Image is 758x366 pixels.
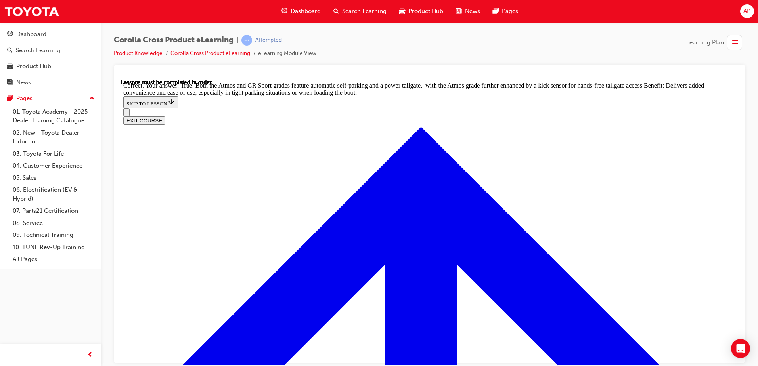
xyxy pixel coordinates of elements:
span: learningRecordVerb_ATTEMPT-icon [241,35,252,46]
span: Corolla Cross Product eLearning [114,36,234,45]
span: News [465,7,480,16]
a: Corolla Cross Product eLearning [170,50,250,57]
a: search-iconSearch Learning [327,3,393,19]
span: Dashboard [291,7,321,16]
button: DashboardSearch LearningProduct HubNews [3,25,98,91]
span: news-icon [7,79,13,86]
span: guage-icon [7,31,13,38]
div: Correct. Your answer: True. Both the Atmos and GR Sport grades feature automatic self-parking and... [3,3,616,17]
a: Dashboard [3,27,98,42]
li: eLearning Module View [258,49,316,58]
a: 10. TUNE Rev-Up Training [10,241,98,254]
a: guage-iconDashboard [275,3,327,19]
a: 02. New - Toyota Dealer Induction [10,127,98,148]
a: 01. Toyota Academy - 2025 Dealer Training Catalogue [10,106,98,127]
a: 09. Technical Training [10,229,98,241]
span: car-icon [7,63,13,70]
div: Pages [16,94,33,103]
span: search-icon [333,6,339,16]
button: SKIP TO LESSON [3,17,58,29]
a: News [3,75,98,90]
a: All Pages [10,253,98,265]
div: Product Hub [16,62,51,71]
a: 03. Toyota For Life [10,148,98,160]
a: 08. Service [10,217,98,229]
span: Pages [502,7,518,16]
a: 07. Parts21 Certification [10,205,98,217]
button: AP [740,4,754,18]
img: Trak [4,2,59,20]
button: EXIT COURSE [3,38,45,46]
button: Learning Plan [686,35,745,50]
nav: Navigation menu [3,29,616,46]
div: News [16,78,31,87]
button: Open navigation menu [3,29,10,38]
span: up-icon [89,93,95,104]
span: list-icon [732,38,738,48]
span: guage-icon [281,6,287,16]
button: Pages [3,91,98,106]
span: Learning Plan [686,38,724,47]
a: news-iconNews [450,3,486,19]
span: pages-icon [493,6,499,16]
span: SKIP TO LESSON [6,22,55,28]
span: news-icon [456,6,462,16]
div: Dashboard [16,30,46,39]
span: | [237,36,238,45]
div: Search Learning [16,46,60,55]
a: pages-iconPages [486,3,524,19]
a: Product Hub [3,59,98,74]
a: 06. Electrification (EV & Hybrid) [10,184,98,205]
a: 05. Sales [10,172,98,184]
span: car-icon [399,6,405,16]
span: pages-icon [7,95,13,102]
div: Attempted [255,36,282,44]
span: prev-icon [87,350,93,360]
a: 04. Customer Experience [10,160,98,172]
span: search-icon [7,47,13,54]
a: Search Learning [3,43,98,58]
div: Open Intercom Messenger [731,339,750,358]
a: car-iconProduct Hub [393,3,450,19]
a: Product Knowledge [114,50,163,57]
span: Search Learning [342,7,387,16]
span: Product Hub [408,7,443,16]
span: AP [743,7,750,16]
